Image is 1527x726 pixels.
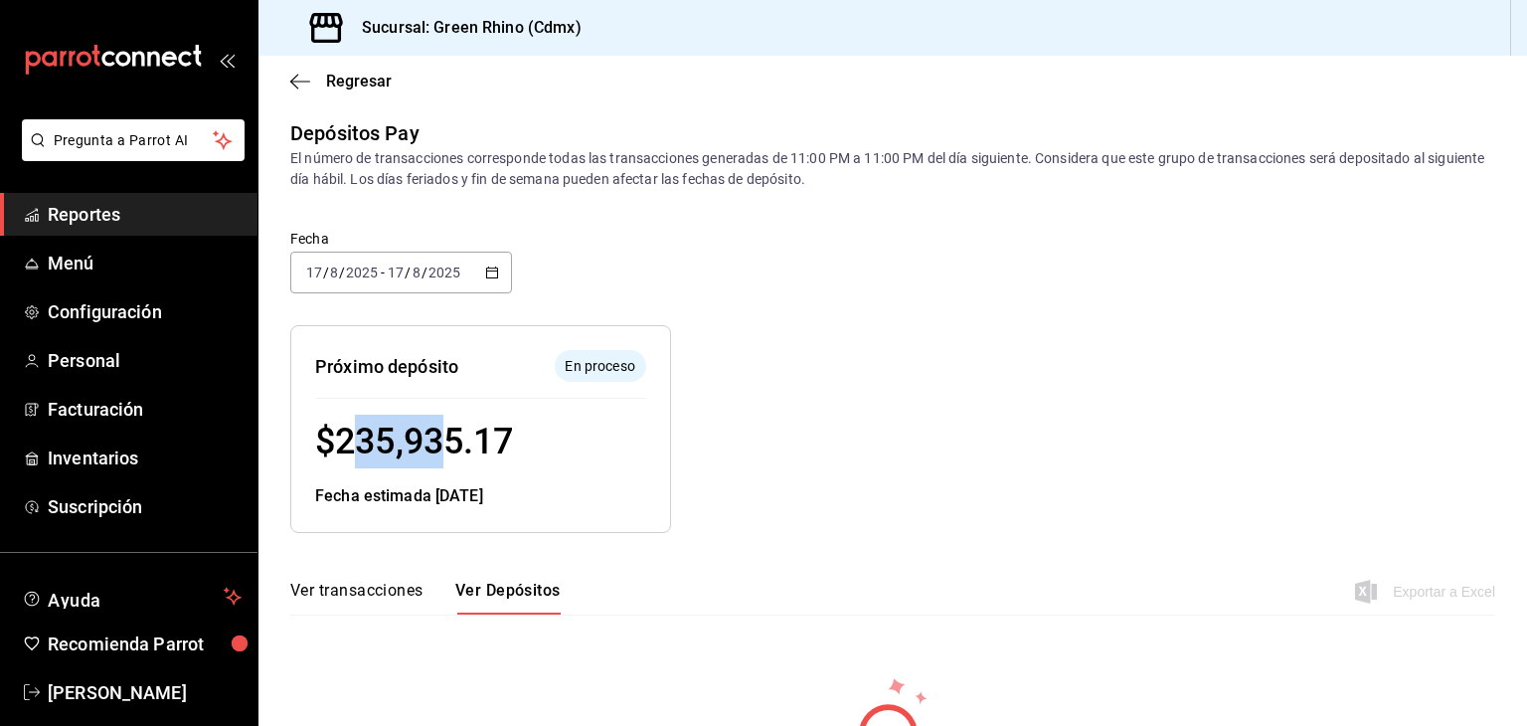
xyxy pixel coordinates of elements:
[405,265,411,280] span: /
[48,585,216,609] span: Ayuda
[290,232,512,246] label: Fecha
[427,265,461,280] input: ----
[315,484,646,508] div: Fecha estimada [DATE]
[345,265,379,280] input: ----
[48,298,242,325] span: Configuración
[323,265,329,280] span: /
[315,353,458,380] div: Próximo depósito
[48,201,242,228] span: Reportes
[48,631,242,657] span: Recomienda Parrot
[422,265,427,280] span: /
[339,265,345,280] span: /
[22,119,245,161] button: Pregunta a Parrot AI
[387,265,405,280] input: --
[326,72,392,91] span: Regresar
[455,581,561,615] button: Ver Depósitos
[290,581,424,615] button: Ver transacciones
[290,148,1495,190] div: El número de transacciones corresponde todas las transacciones generadas de 11:00 PM a 11:00 PM d...
[48,347,242,374] span: Personal
[219,52,235,68] button: open_drawer_menu
[48,493,242,520] span: Suscripción
[48,679,242,706] span: [PERSON_NAME]
[412,265,422,280] input: --
[290,581,561,615] div: navigation tabs
[290,72,392,91] button: Regresar
[290,118,420,148] div: Depósitos Pay
[48,250,242,276] span: Menú
[48,445,242,471] span: Inventarios
[329,265,339,280] input: --
[346,16,582,40] h3: Sucursal: Green Rhino (Cdmx)
[305,265,323,280] input: --
[315,421,513,462] span: $ 235,935.17
[381,265,385,280] span: -
[14,144,245,165] a: Pregunta a Parrot AI
[54,130,214,151] span: Pregunta a Parrot AI
[48,396,242,423] span: Facturación
[557,356,642,377] span: En proceso
[555,350,646,382] div: El depósito aún no se ha enviado a tu cuenta bancaria.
